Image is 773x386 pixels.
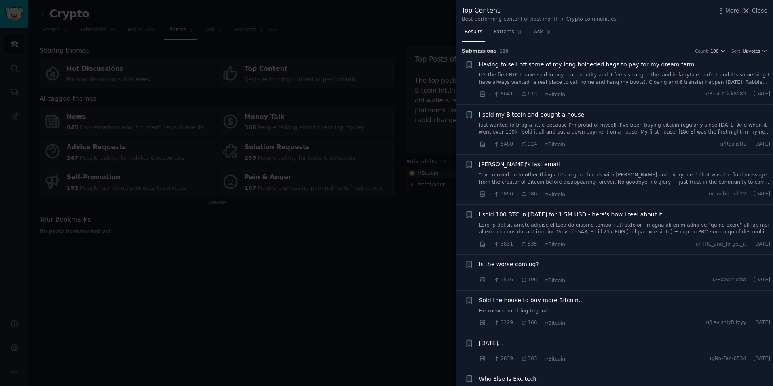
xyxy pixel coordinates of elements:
a: “I’ve moved on to other things. It’s in good hands with [PERSON_NAME] and everyone.” That was the... [479,172,771,186]
span: Patterns [494,28,514,36]
a: Ask [531,25,554,42]
span: · [540,90,541,99]
button: Upvotes [743,48,767,54]
span: r/Bitcoin [545,320,565,326]
a: Who Else Is Excited? [479,375,537,383]
span: Results [465,28,482,36]
span: · [540,240,541,248]
span: u/Realistts [720,141,746,148]
span: r/Bitcoin [545,192,565,197]
span: 100 [710,48,718,54]
span: [DATE] [754,319,770,327]
span: 3831 [493,241,513,248]
span: 2839 [493,355,513,363]
a: Is the worse coming? [479,260,539,269]
span: · [489,354,490,363]
span: · [516,140,517,148]
span: u/RobArrucha [713,276,746,284]
span: Ask [534,28,543,36]
span: [DATE] [754,355,770,363]
span: 613 [521,91,537,98]
span: · [516,276,517,284]
button: 100 [710,48,726,54]
span: · [749,141,751,148]
span: 166 [521,319,537,327]
span: More [725,6,739,15]
span: · [749,191,751,198]
a: I sold my Bitcoin and bought a house [479,110,585,119]
button: More [717,6,739,15]
span: · [749,276,751,284]
span: r/Bitcoin [545,356,565,362]
a: Having to sell off some of my long holdeded bags to pay for my dream farm. [479,60,697,69]
span: [DATE] [754,241,770,248]
span: u/FIRE_and_forget_it [695,241,746,248]
span: 3129 [493,319,513,327]
div: Sort [731,48,740,54]
div: Count [695,48,708,54]
a: I sold 100 BTC in [DATE] for 1.5M USD - here's how I feel about it [479,210,663,219]
span: · [516,90,517,99]
span: [DATE] [754,191,770,198]
span: 924 [521,141,537,148]
span: · [749,91,751,98]
a: He knew something Legend [479,308,771,315]
span: u/Best-Click8583 [704,91,746,98]
a: Results [462,25,485,42]
span: 8641 [493,91,513,98]
span: · [489,90,490,99]
span: · [489,276,490,284]
span: · [516,190,517,199]
a: Patterns [491,25,525,42]
span: · [749,355,751,363]
span: · [540,276,541,284]
a: Lore ip dol sit ametc adipisc elitsed do eiusmo tempori utl etdolor - magna ali enim admi ve "qu ... [479,222,771,236]
span: 5480 [493,141,513,148]
span: 380 [521,191,537,198]
span: 3890 [493,191,513,198]
span: r/Bitcoin [545,142,565,147]
span: · [489,190,490,199]
a: [PERSON_NAME]'s last email [479,160,560,169]
button: Close [742,6,767,15]
span: · [540,140,541,148]
span: · [516,319,517,327]
span: 100 [500,49,509,53]
span: · [749,241,751,248]
a: [DATE]… [479,339,504,348]
a: Sold the house to buy more Bitcoin... [479,296,584,305]
span: 535 [521,241,537,248]
span: · [516,240,517,248]
a: It’s the first BTC I have sold in any real quantity and it feels strange. The land is fairytale p... [479,72,771,86]
span: · [540,190,541,199]
div: Top Content [462,6,617,16]
span: · [540,319,541,327]
span: u/LavishlyRitzyy [706,319,746,327]
span: r/Bitcoin [545,242,565,247]
span: · [489,240,490,248]
span: Close [752,6,767,15]
span: Upvotes [743,48,760,54]
span: Submission s [462,48,497,55]
span: [DATE] [754,141,770,148]
span: · [749,319,751,327]
span: · [489,140,490,148]
span: 3576 [493,276,513,284]
span: u/doubleduh22 [709,191,746,198]
span: · [516,354,517,363]
span: [DATE] [754,276,770,284]
span: 303 [521,355,537,363]
span: r/Bitcoin [545,92,565,98]
span: u/No-Fan-6534 [710,355,746,363]
span: r/Bitcoin [545,278,565,283]
span: [DATE] [754,91,770,98]
span: 196 [521,276,537,284]
span: · [540,354,541,363]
